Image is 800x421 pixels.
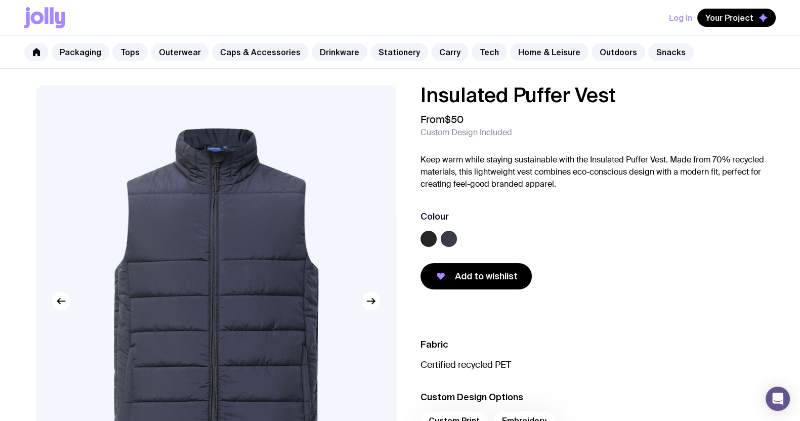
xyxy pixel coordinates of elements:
span: Add to wishlist [455,270,518,282]
h3: Colour [420,210,449,223]
a: Caps & Accessories [212,43,309,61]
a: Stationery [370,43,428,61]
a: Carry [431,43,469,61]
a: Outdoors [592,43,645,61]
p: Certified recycled PET [420,359,765,371]
a: Snacks [648,43,694,61]
button: Your Project [697,9,776,27]
h1: Insulated Puffer Vest [420,85,765,105]
button: Add to wishlist [420,263,532,289]
h3: Custom Design Options [420,391,765,403]
a: Tech [472,43,507,61]
h3: Fabric [420,339,765,351]
div: Open Intercom Messenger [766,387,790,411]
a: Home & Leisure [510,43,588,61]
span: Custom Design Included [420,128,512,138]
a: Drinkware [312,43,367,61]
span: From [420,113,464,125]
a: Tops [112,43,148,61]
p: Keep warm while staying sustainable with the Insulated Puffer Vest. Made from 70% recycled materi... [420,154,765,190]
a: Outerwear [151,43,209,61]
button: Log In [669,9,692,27]
span: Your Project [705,13,753,23]
span: $50 [445,113,464,126]
a: Packaging [52,43,109,61]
